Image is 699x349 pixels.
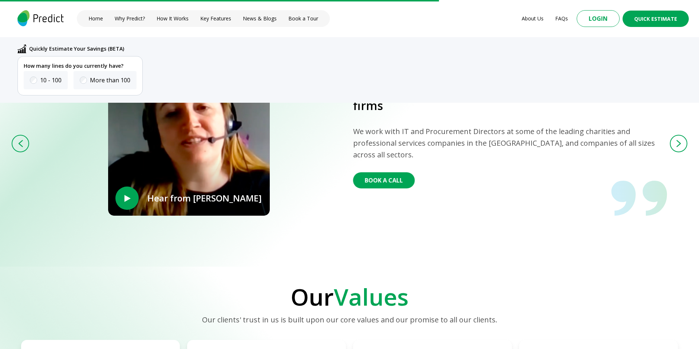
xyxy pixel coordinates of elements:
button: ‣ [115,187,139,210]
a: Key Features [200,15,231,22]
span: Values [334,281,408,313]
img: button [18,140,23,147]
img: button [676,140,681,147]
p: Hear from [PERSON_NAME] [147,193,262,204]
label: More than 100 [90,76,130,85]
a: Home [88,15,103,22]
span: ‣ [122,184,133,212]
button: Book A Call [353,172,415,188]
h2: Our [25,284,674,310]
a: FAQs [555,15,568,22]
img: abc [17,44,26,53]
a: Book a Tour [288,15,318,22]
p: Our clients' trust in us is built upon our core values and our promise to all our clients. [187,314,512,325]
button: Login [577,10,620,27]
a: News & Blogs [243,15,277,22]
a: About Us [522,15,544,22]
label: 10 - 100 [40,76,62,85]
p: We work with IT and Procurement Directors at some of the leading charities and professional servi... [353,126,667,161]
img: logo [16,10,65,26]
a: Why Predict? [115,15,145,22]
a: How It Works [157,15,189,22]
p: Quickly Estimate Your Savings (BETA) [29,45,124,53]
p: How many lines do you currently have? [24,62,137,70]
button: Quick Estimate [623,11,689,27]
